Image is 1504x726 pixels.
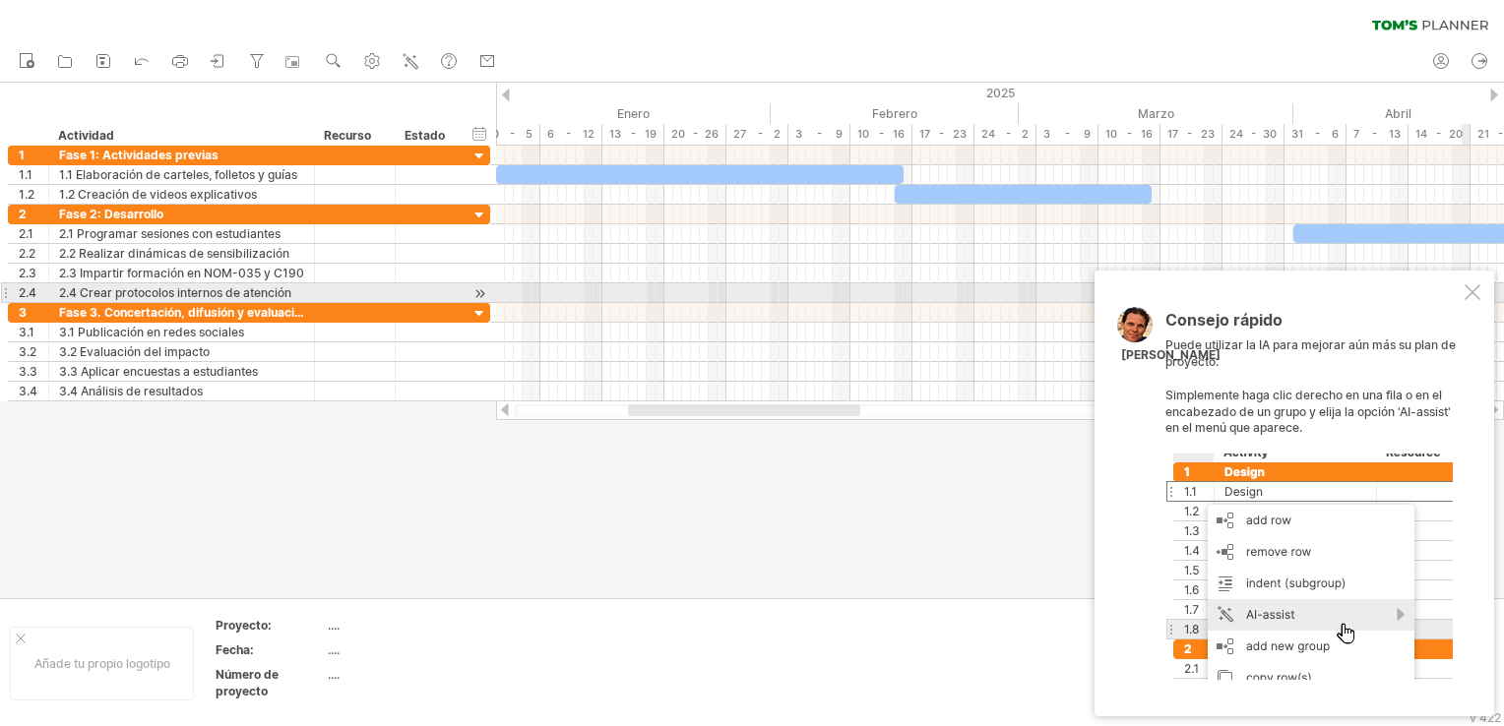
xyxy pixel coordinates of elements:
div: 7 - 13 [1347,124,1409,145]
div: 2.2 Realizar dinámicas de sensibilización [59,244,304,263]
div: January 2025 [496,103,771,124]
font: Puede utilizar la IA para mejorar aún más su plan de proyecto. Simplemente haga clic derecho en u... [1165,337,1456,435]
div: 10 - 16 [1098,124,1160,145]
div: 3.1 [19,323,48,341]
div: .... [328,617,493,634]
div: 3.2 [19,342,48,361]
div: 24 - 2 [974,124,1036,145]
div: 2 [19,205,48,223]
div: 3 [19,303,48,322]
div: Número de proyecto [216,666,324,699]
div: 3 - 9 [1036,124,1098,145]
div: 24 - 30 [1222,124,1285,145]
div: Proyecto: [216,617,324,634]
div: [PERSON_NAME] [1121,347,1221,364]
div: Estado [405,126,448,146]
div: Consejo rápido [1165,312,1461,338]
div: Fecha: [216,641,324,658]
div: 3.4 [19,382,48,400]
div: 3 - 9 [788,124,850,145]
div: Fase 3. Concertación, difusión y evaluación [59,303,304,322]
div: 3.3 [19,362,48,381]
font: Añade tu propio logotipo [34,656,170,671]
div: Recurso [324,126,384,146]
div: scroll to activity [470,283,489,304]
div: 1.1 [19,165,48,184]
div: Actividad [58,126,303,146]
div: 6 - 12 [540,124,602,145]
div: .... [328,666,493,683]
div: 31 - 6 [1285,124,1347,145]
div: 20 - 26 [664,124,726,145]
div: .... [328,641,493,658]
div: 3.2 Evaluación del impacto [59,342,304,361]
div: 2.1 [19,224,48,243]
div: 17 - 23 [1160,124,1222,145]
div: 30 - 5 [478,124,540,145]
div: 27 - 2 [726,124,788,145]
div: Fase 2: Desarrollo [59,205,304,223]
div: 3.1 Publicación en redes sociales [59,323,304,341]
div: 2.1 Programar sesiones con estudiantes [59,224,304,243]
div: 3.3 Aplicar encuestas a estudiantes [59,362,304,381]
div: 1 [19,146,48,164]
div: 17 - 23 [912,124,974,145]
div: 10 - 16 [850,124,912,145]
div: 2.4 [19,283,48,302]
div: 2.2 [19,244,48,263]
div: 2.3 Impartir formación en NOM-035 y C190 [59,264,304,282]
div: March 2025 [1019,103,1293,124]
div: February 2025 [771,103,1019,124]
div: 2.3 [19,264,48,282]
div: Fase 1: Actividades previas [59,146,304,164]
div: 1.2 [19,185,48,204]
div: 13 - 19 [602,124,664,145]
div: 14 - 20 [1409,124,1471,145]
div: 1.1 Elaboración de carteles, folletos y guías [59,165,304,184]
div: 2.4 Crear protocolos internos de atención [59,283,304,302]
div: v 422 [1470,710,1501,725]
div: 1.2 Creación de videos explicativos [59,185,304,204]
div: 3.4 Análisis de resultados [59,382,304,400]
